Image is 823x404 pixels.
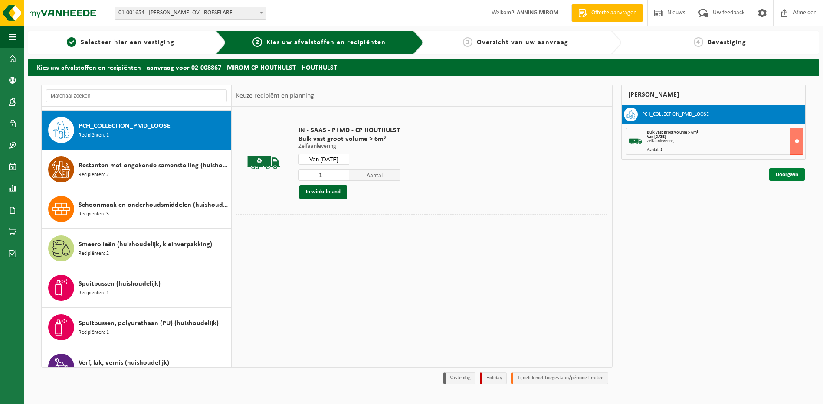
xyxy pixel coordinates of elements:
[571,4,643,22] a: Offerte aanvragen
[252,37,262,47] span: 2
[67,37,76,47] span: 1
[299,185,347,199] button: In winkelmand
[647,134,666,139] strong: Van [DATE]
[511,10,558,16] strong: PLANNING MIROM
[443,372,475,384] li: Vaste dag
[79,250,109,258] span: Recipiënten: 2
[33,37,209,48] a: 1Selecteer hier een vestiging
[647,130,698,135] span: Bulk vast groot volume > 6m³
[349,169,400,181] span: Aantal
[298,143,400,150] p: Zelfaanlevering
[463,37,472,47] span: 3
[79,171,109,179] span: Recipiënten: 2
[647,139,803,143] div: Zelfaanlevering
[79,318,219,329] span: Spuitbussen, polyurethaan (PU) (huishoudelijk)
[79,329,109,337] span: Recipiënten: 1
[79,279,161,289] span: Spuitbussen (huishoudelijk)
[115,7,266,19] span: 01-001654 - MIROM ROESELARE OV - ROESELARE
[79,358,169,368] span: Verf, lak, vernis (huishoudelijk)
[42,229,231,268] button: Smeerolieën (huishoudelijk, kleinverpakking) Recipiënten: 2
[81,39,174,46] span: Selecteer hier een vestiging
[480,372,507,384] li: Holiday
[298,126,400,135] span: IN - SAAS - P+MD - CP HOUTHULST
[647,148,803,152] div: Aantal: 1
[115,7,266,20] span: 01-001654 - MIROM ROESELARE OV - ROESELARE
[298,135,400,143] span: Bulk vast groot volume > 6m³
[298,154,350,165] input: Selecteer datum
[266,39,386,46] span: Kies uw afvalstoffen en recipiënten
[79,289,109,297] span: Recipiënten: 1
[42,111,231,150] button: PCH_COLLECTION_PMD_LOOSE Recipiënten: 1
[232,85,318,107] div: Keuze recipiënt en planning
[642,108,709,121] h3: PCH_COLLECTION_PMD_LOOSE
[79,121,171,131] span: PCH_COLLECTION_PMD_LOOSE
[28,59,819,75] h2: Kies uw afvalstoffen en recipiënten - aanvraag voor 02-008867 - MIROM CP HOUTHULST - HOUTHULST
[708,39,746,46] span: Bevestiging
[46,89,227,102] input: Materiaal zoeken
[42,150,231,189] button: Restanten met ongekende samenstelling (huishoudelijk) Recipiënten: 2
[511,372,608,384] li: Tijdelijk niet toegestaan/période limitée
[79,210,109,218] span: Recipiënten: 3
[769,168,805,181] a: Doorgaan
[79,131,109,140] span: Recipiënten: 1
[42,347,231,387] button: Verf, lak, vernis (huishoudelijk)
[477,39,568,46] span: Overzicht van uw aanvraag
[42,308,231,347] button: Spuitbussen, polyurethaan (PU) (huishoudelijk) Recipiënten: 1
[79,160,229,171] span: Restanten met ongekende samenstelling (huishoudelijk)
[42,189,231,229] button: Schoonmaak en onderhoudsmiddelen (huishoudelijk) Recipiënten: 3
[694,37,703,47] span: 4
[621,85,806,105] div: [PERSON_NAME]
[589,9,639,17] span: Offerte aanvragen
[42,268,231,308] button: Spuitbussen (huishoudelijk) Recipiënten: 1
[79,200,229,210] span: Schoonmaak en onderhoudsmiddelen (huishoudelijk)
[79,239,212,250] span: Smeerolieën (huishoudelijk, kleinverpakking)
